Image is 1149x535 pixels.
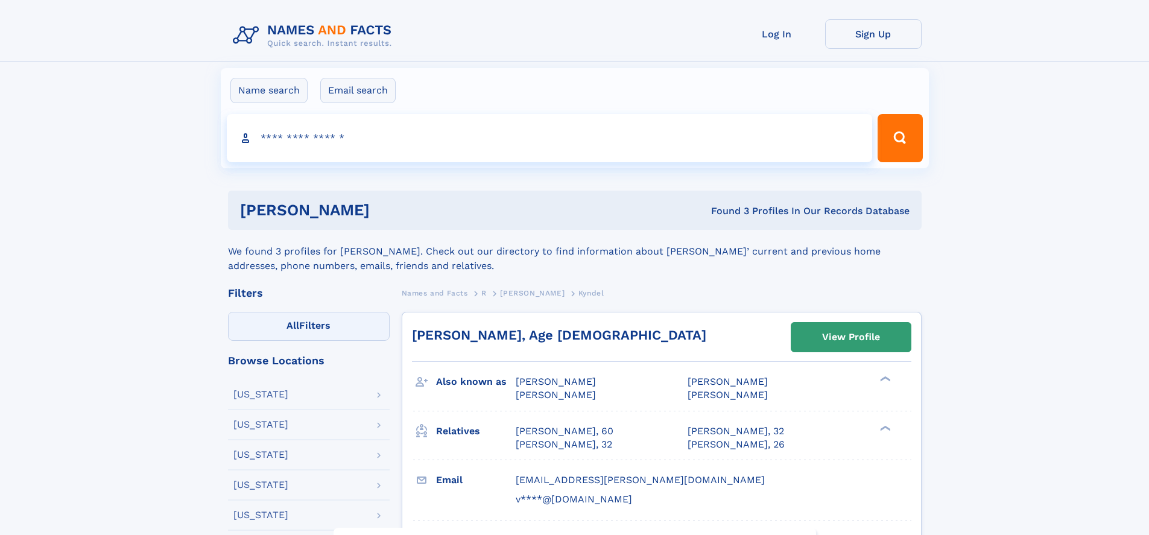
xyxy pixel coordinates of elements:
[228,312,390,341] label: Filters
[688,389,768,400] span: [PERSON_NAME]
[230,78,308,103] label: Name search
[516,425,613,438] a: [PERSON_NAME], 60
[516,376,596,387] span: [PERSON_NAME]
[228,288,390,299] div: Filters
[516,438,612,451] a: [PERSON_NAME], 32
[233,510,288,520] div: [US_STATE]
[500,289,565,297] span: [PERSON_NAME]
[500,285,565,300] a: [PERSON_NAME]
[402,285,468,300] a: Names and Facts
[688,376,768,387] span: [PERSON_NAME]
[240,203,540,218] h1: [PERSON_NAME]
[688,438,785,451] a: [PERSON_NAME], 26
[436,372,516,392] h3: Also known as
[436,470,516,490] h3: Email
[729,19,825,49] a: Log In
[481,289,487,297] span: R
[233,480,288,490] div: [US_STATE]
[540,204,910,218] div: Found 3 Profiles In Our Records Database
[516,389,596,400] span: [PERSON_NAME]
[688,425,784,438] a: [PERSON_NAME], 32
[825,19,922,49] a: Sign Up
[228,355,390,366] div: Browse Locations
[822,323,880,351] div: View Profile
[228,19,402,52] img: Logo Names and Facts
[233,450,288,460] div: [US_STATE]
[578,289,604,297] span: Kyndel
[228,230,922,273] div: We found 3 profiles for [PERSON_NAME]. Check out our directory to find information about [PERSON_...
[286,320,299,331] span: All
[878,114,922,162] button: Search Button
[233,420,288,429] div: [US_STATE]
[320,78,396,103] label: Email search
[877,424,891,432] div: ❯
[412,328,706,343] a: [PERSON_NAME], Age [DEMOGRAPHIC_DATA]
[516,474,765,486] span: [EMAIL_ADDRESS][PERSON_NAME][DOMAIN_NAME]
[227,114,873,162] input: search input
[233,390,288,399] div: [US_STATE]
[481,285,487,300] a: R
[791,323,911,352] a: View Profile
[436,421,516,442] h3: Relatives
[877,375,891,383] div: ❯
